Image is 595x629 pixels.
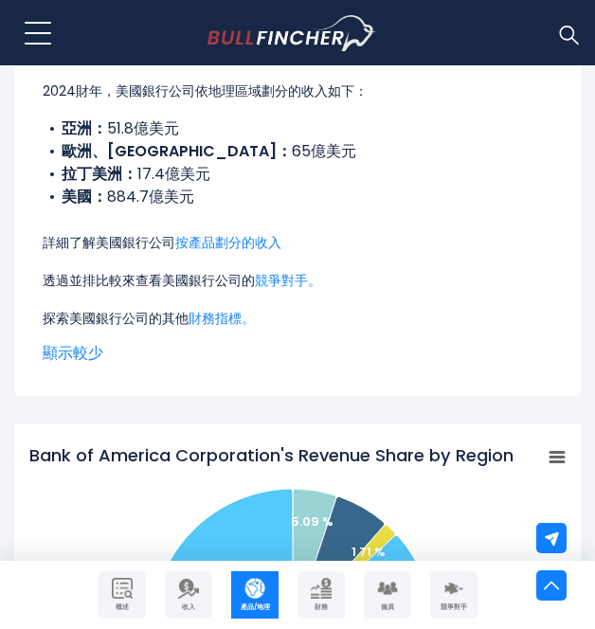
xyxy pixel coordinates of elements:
[137,163,210,185] font: 17.4億美元
[43,342,103,364] font: 顯示較少
[62,140,292,162] font: 歐洲、[GEOGRAPHIC_DATA]：
[297,571,345,619] a: 公司財務
[175,233,281,252] a: 按產品劃分的收入
[165,571,212,619] a: 公司收入
[62,186,107,207] font: 美國：
[43,233,175,252] font: 詳細了解美國銀行公司
[430,571,478,619] a: 公司競爭對手
[364,571,411,619] a: 公司員工
[43,81,368,100] font: 2024財年，美國銀行公司依地理區域劃分的收入如下：
[62,117,107,139] font: 亞洲：
[381,602,394,611] font: 僱員
[29,443,514,467] tspan: Bank of America Corporation's Revenue Share by Region
[107,117,179,139] font: 51.8億美元
[241,602,270,611] font: 產品/地理
[43,271,135,290] font: 透過並排比較來
[441,602,467,611] font: 競爭對手
[189,309,255,328] a: 財務指標。
[182,602,195,611] font: 收入
[292,140,356,162] font: 65億美元
[99,571,146,619] a: 公司概況
[43,309,69,328] font: 探索
[255,271,321,290] a: 競爭對手。
[352,543,386,561] text: 1.71 %
[116,602,129,611] font: 概述
[107,186,194,207] font: 884.7億美元
[62,163,137,185] font: 拉丁美洲：
[69,309,189,328] font: 美國銀行公司的其他
[231,571,279,619] a: 公司產品/地理
[207,15,377,51] img: Bullfincher 徽標
[207,15,411,51] a: 前往首頁
[315,602,328,611] font: 財務
[135,271,255,290] font: 查看美國銀行公司的
[291,512,334,530] text: 5.09 %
